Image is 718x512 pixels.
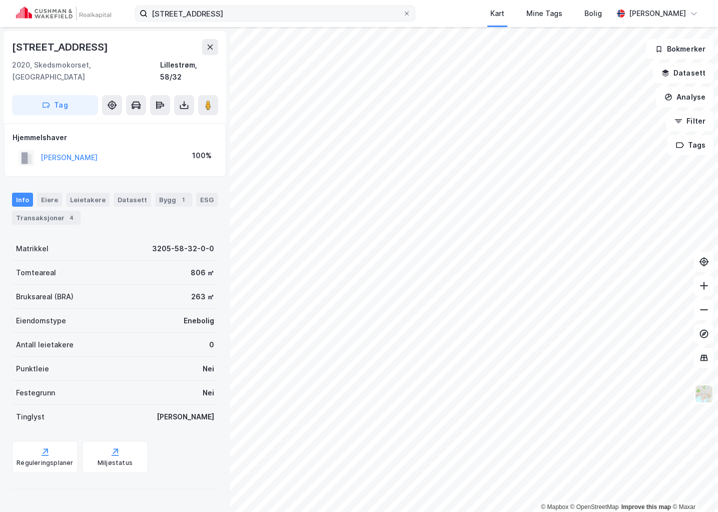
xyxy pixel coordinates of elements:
button: Analyse [656,87,714,107]
a: Improve this map [621,503,671,510]
div: 3205-58-32-0-0 [152,243,214,255]
div: Leietakere [66,193,110,207]
button: Filter [666,111,714,131]
div: Mine Tags [526,8,562,20]
div: Festegrunn [16,387,55,399]
div: Transaksjoner [12,211,81,225]
div: Antall leietakere [16,339,74,351]
div: [PERSON_NAME] [157,411,214,423]
img: Z [694,384,713,403]
input: Søk på adresse, matrikkel, gårdeiere, leietakere eller personer [148,6,403,21]
div: Enebolig [184,315,214,327]
div: Punktleie [16,363,49,375]
div: 4 [67,213,77,223]
a: Mapbox [541,503,568,510]
div: 100% [192,150,212,162]
div: [STREET_ADDRESS] [12,39,110,55]
div: ESG [196,193,218,207]
div: Nei [203,363,214,375]
div: Hjemmelshaver [13,132,218,144]
div: Datasett [114,193,151,207]
div: Lillestrøm, 58/32 [160,59,218,83]
div: Kart [490,8,504,20]
div: 0 [209,339,214,351]
div: Info [12,193,33,207]
button: Tag [12,95,98,115]
div: Bruksareal (BRA) [16,291,74,303]
div: Tomteareal [16,267,56,279]
div: Tinglyst [16,411,45,423]
div: Reguleringsplaner [17,459,73,467]
div: Miljøstatus [98,459,133,467]
div: Matrikkel [16,243,49,255]
button: Tags [667,135,714,155]
a: OpenStreetMap [570,503,619,510]
div: 1 [178,195,188,205]
div: Eiendomstype [16,315,66,327]
div: 263 ㎡ [191,291,214,303]
img: cushman-wakefield-realkapital-logo.202ea83816669bd177139c58696a8fa1.svg [16,7,111,21]
div: Nei [203,387,214,399]
button: Datasett [653,63,714,83]
iframe: Chat Widget [668,464,718,512]
div: Eiere [37,193,62,207]
div: 806 ㎡ [191,267,214,279]
button: Bokmerker [646,39,714,59]
div: 2020, Skedsmokorset, [GEOGRAPHIC_DATA] [12,59,160,83]
div: Bygg [155,193,192,207]
div: Bolig [584,8,602,20]
div: [PERSON_NAME] [629,8,686,20]
div: Kontrollprogram for chat [668,464,718,512]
